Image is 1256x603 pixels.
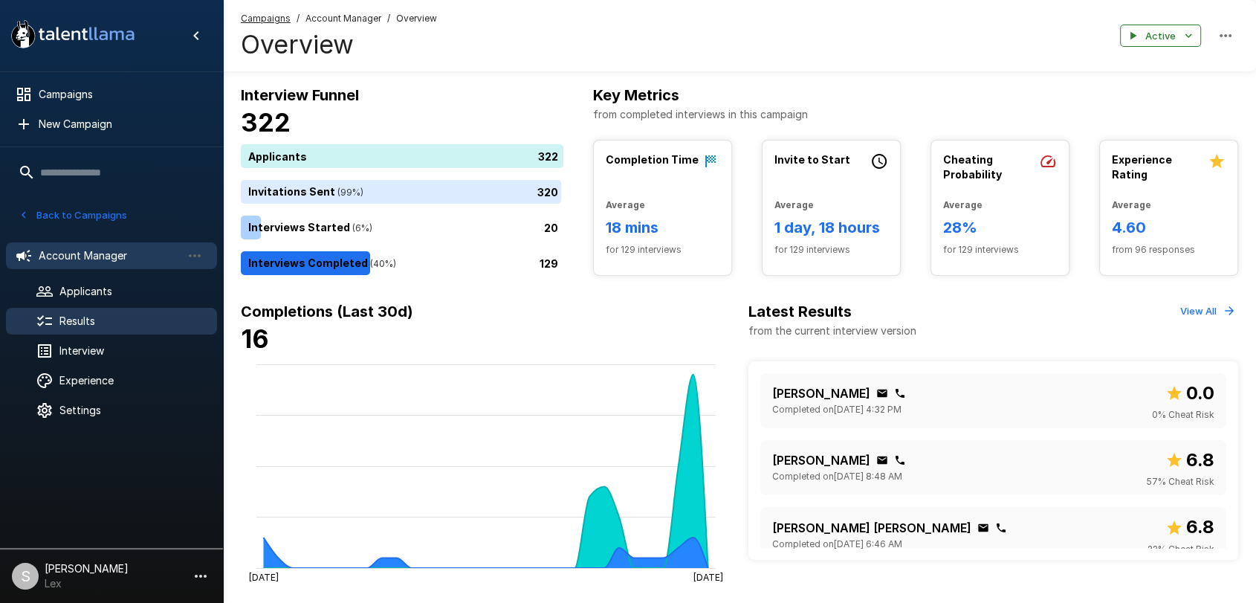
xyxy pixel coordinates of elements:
span: for 129 interviews [606,242,719,257]
span: Overall score out of 10 [1165,446,1214,474]
span: 57 % Cheat Risk [1147,474,1214,489]
b: 6.8 [1186,516,1214,538]
b: Key Metrics [593,86,679,104]
p: [PERSON_NAME] [772,451,870,469]
button: View All [1176,300,1238,323]
b: 0.0 [1186,382,1214,404]
span: for 129 interviews [774,242,888,257]
b: Completion Time [606,153,699,166]
span: Overview [396,11,437,26]
h4: Overview [241,29,437,60]
h6: 1 day, 18 hours [774,216,888,239]
tspan: [DATE] [693,571,723,582]
div: Click to copy [876,387,888,399]
b: Interview Funnel [241,86,359,104]
p: [PERSON_NAME] [772,384,870,402]
h6: 4.60 [1112,216,1226,239]
b: 322 [241,107,291,138]
p: from completed interviews in this campaign [593,107,1238,122]
span: from 96 responses [1112,242,1226,257]
span: Completed on [DATE] 6:46 AM [772,537,902,552]
p: 129 [540,256,558,271]
h6: 28% [943,216,1057,239]
b: Cheating Probability [943,153,1002,181]
span: for 129 interviews [943,242,1057,257]
span: Completed on [DATE] 8:48 AM [772,469,902,484]
span: 0 % Cheat Risk [1152,407,1214,422]
span: / [387,11,390,26]
p: 320 [537,184,558,200]
h6: 18 mins [606,216,719,239]
b: Latest Results [748,303,852,320]
span: Account Manager [305,11,381,26]
b: 6.8 [1186,449,1214,471]
div: Click to copy [894,454,906,466]
button: Active [1120,25,1201,48]
div: Click to copy [894,387,906,399]
span: / [297,11,300,26]
b: Invite to Start [774,153,850,166]
p: [PERSON_NAME] [PERSON_NAME] [772,519,971,537]
b: Average [774,199,814,210]
p: 322 [538,149,558,164]
div: Click to copy [876,454,888,466]
div: Click to copy [977,522,989,534]
p: from the current interview version [748,323,916,338]
b: Average [943,199,983,210]
b: Average [606,199,645,210]
u: Campaigns [241,13,291,24]
div: Click to copy [995,522,1007,534]
b: Experience Rating [1112,153,1172,181]
b: Completions (Last 30d) [241,303,413,320]
p: 20 [544,220,558,236]
span: Overall score out of 10 [1165,379,1214,407]
span: 22 % Cheat Risk [1147,542,1214,557]
b: 16 [241,323,269,354]
span: Overall score out of 10 [1165,513,1214,541]
tspan: [DATE] [248,571,278,582]
b: Average [1112,199,1151,210]
span: Completed on [DATE] 4:32 PM [772,402,901,417]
